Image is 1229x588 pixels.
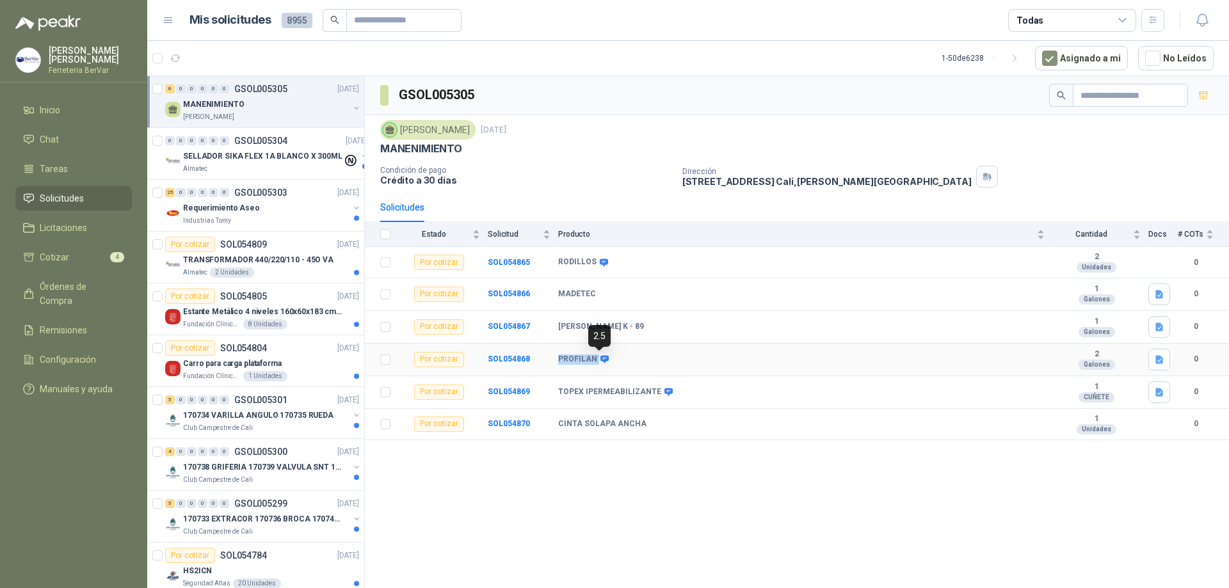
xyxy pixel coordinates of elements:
[337,342,359,354] p: [DATE]
[337,550,359,562] p: [DATE]
[176,84,186,93] div: 0
[15,216,132,240] a: Licitaciones
[414,255,464,270] div: Por cotizar
[176,188,186,197] div: 0
[234,395,287,404] p: GSOL005301
[1079,294,1115,305] div: Galones
[40,132,59,147] span: Chat
[165,413,181,428] img: Company Logo
[176,447,186,456] div: 0
[183,475,253,485] p: Club Campestre de Cali
[1052,414,1141,424] b: 1
[183,565,212,577] p: HS2ICN
[183,358,282,370] p: Carro para carga plataforma
[337,394,359,406] p: [DATE]
[209,499,218,508] div: 0
[414,287,464,302] div: Por cotizar
[398,230,470,239] span: Estado
[15,245,132,269] a: Cotizar4
[187,84,197,93] div: 0
[165,548,215,563] div: Por cotizar
[40,323,87,337] span: Remisiones
[558,419,647,429] b: CINTA SOLAPA ANCHA
[1178,386,1214,398] b: 0
[220,188,229,197] div: 0
[210,267,254,278] div: 2 Unidades
[165,395,175,404] div: 5
[209,84,218,93] div: 0
[183,150,342,163] p: SELLADOR SIKA FLEX 1A BLANCO X 300ML
[337,290,359,303] p: [DATE]
[189,11,271,29] h1: Mis solicitudes
[220,240,267,249] p: SOL054809
[481,124,506,136] p: [DATE]
[176,499,186,508] div: 0
[380,166,672,175] p: Condición de pago
[183,527,253,537] p: Club Campestre de Cali
[165,447,175,456] div: 4
[488,387,530,396] a: SOL054869
[40,221,87,235] span: Licitaciones
[183,409,333,422] p: 170734 VARILLA ANGULO 170735 RUEDA
[380,142,462,155] p: MANENIMIENTO
[198,447,207,456] div: 0
[234,188,287,197] p: GSOL005303
[165,257,181,273] img: Company Logo
[183,461,342,473] p: 170738 GRIFERIA 170739 VALVULA SNT 170742 VALVULA
[488,419,530,428] a: SOL054870
[198,395,207,404] div: 0
[1077,262,1116,273] div: Unidades
[198,84,207,93] div: 0
[165,465,181,480] img: Company Logo
[1178,230,1203,239] span: # COTs
[220,292,267,301] p: SOL054805
[15,98,132,122] a: Inicio
[198,499,207,508] div: 0
[40,191,84,205] span: Solicitudes
[1052,382,1141,392] b: 1
[414,385,464,400] div: Por cotizar
[209,395,218,404] div: 0
[1148,222,1178,247] th: Docs
[488,322,530,331] b: SOL054867
[15,377,132,401] a: Manuales y ayuda
[220,344,267,353] p: SOL054804
[1178,321,1214,333] b: 0
[398,222,488,247] th: Estado
[488,230,540,239] span: Solicitud
[588,325,611,347] div: 2.5
[165,444,362,485] a: 4 0 0 0 0 0 GSOL005300[DATE] Company Logo170738 GRIFERIA 170739 VALVULA SNT 170742 VALVULAClub Ca...
[243,371,287,381] div: 1 Unidades
[1077,424,1116,434] div: Unidades
[346,135,367,147] p: [DATE]
[330,15,339,24] span: search
[234,499,287,508] p: GSOL005299
[488,258,530,267] a: SOL054865
[220,84,229,93] div: 0
[558,257,597,267] b: RODILLOS
[414,319,464,335] div: Por cotizar
[165,84,175,93] div: 6
[1138,46,1214,70] button: No Leídos
[165,516,181,532] img: Company Logo
[176,395,186,404] div: 0
[165,309,181,324] img: Company Logo
[1178,353,1214,365] b: 0
[220,136,229,145] div: 0
[380,120,476,139] div: [PERSON_NAME]
[183,423,253,433] p: Club Campestre de Cali
[198,188,207,197] div: 0
[682,176,972,187] p: [STREET_ADDRESS] Cali , [PERSON_NAME][GEOGRAPHIC_DATA]
[282,13,312,28] span: 8955
[209,136,218,145] div: 0
[176,136,186,145] div: 0
[165,81,362,122] a: 6 0 0 0 0 0 GSOL005305[DATE] MANENIMIENTO[PERSON_NAME]
[183,306,342,318] p: Estante Metálico 4 niveles 160x60x183 cm Fixser
[15,127,132,152] a: Chat
[1052,222,1148,247] th: Cantidad
[1052,252,1141,262] b: 2
[337,83,359,95] p: [DATE]
[165,361,181,376] img: Company Logo
[1035,46,1128,70] button: Asignado a mi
